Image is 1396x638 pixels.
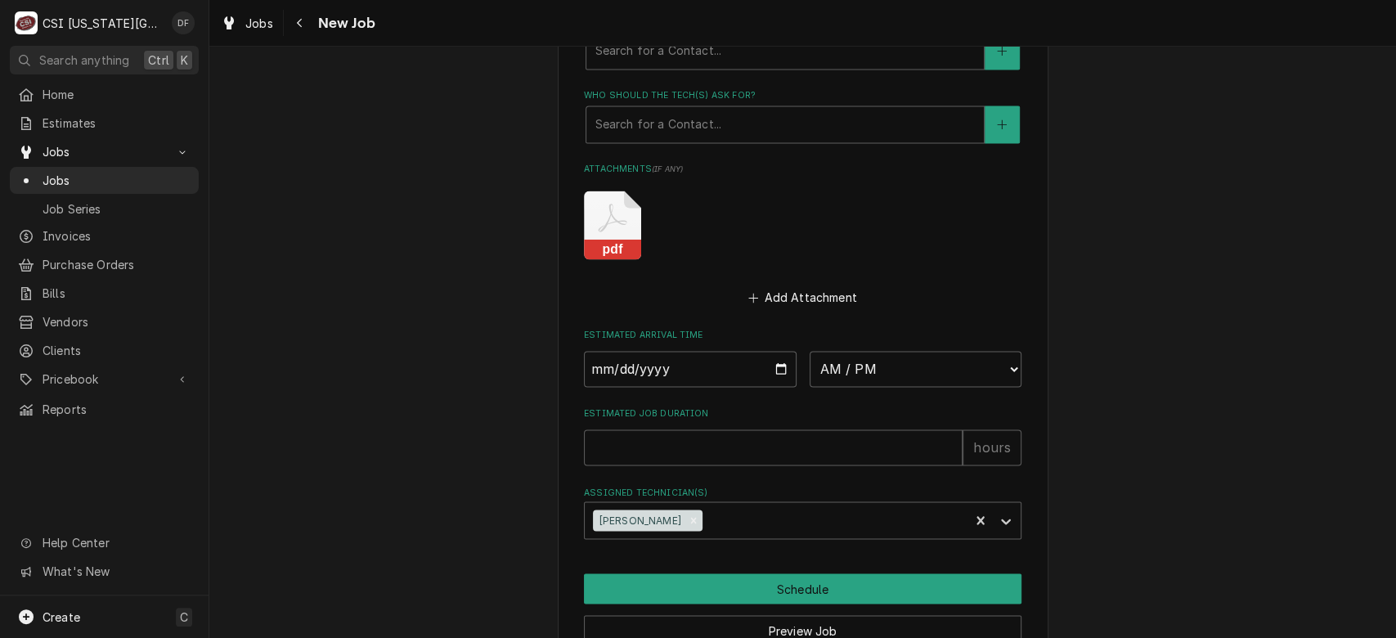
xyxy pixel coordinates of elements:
[810,351,1022,387] select: Time Select
[172,11,195,34] div: DF
[43,200,191,218] span: Job Series
[985,32,1019,70] button: Create New Contact
[593,510,685,531] div: [PERSON_NAME]
[43,342,191,359] span: Clients
[10,366,199,393] a: Go to Pricebook
[584,407,1021,420] label: Estimated Job Duration
[985,106,1019,143] button: Create New Contact
[39,52,129,69] span: Search anything
[584,191,641,259] button: pdf
[10,222,199,249] a: Invoices
[584,163,1021,176] label: Attachments
[15,11,38,34] div: C
[43,15,163,32] div: CSI [US_STATE][GEOGRAPHIC_DATA]
[10,337,199,364] a: Clients
[43,610,80,624] span: Create
[43,313,191,330] span: Vendors
[43,371,166,388] span: Pricebook
[10,396,199,423] a: Reports
[10,529,199,556] a: Go to Help Center
[584,407,1021,465] div: Estimated Job Duration
[43,115,191,132] span: Estimates
[15,11,38,34] div: CSI Kansas City's Avatar
[584,573,1021,604] button: Schedule
[10,46,199,74] button: Search anythingCtrlK
[10,81,199,108] a: Home
[746,285,860,308] button: Add Attachment
[584,573,1021,604] div: Button Group Row
[214,10,280,37] a: Jobs
[10,251,199,278] a: Purchase Orders
[181,52,188,69] span: K
[10,308,199,335] a: Vendors
[43,227,191,245] span: Invoices
[997,119,1007,130] svg: Create New Contact
[43,143,166,160] span: Jobs
[10,167,199,194] a: Jobs
[43,534,189,551] span: Help Center
[43,401,191,418] span: Reports
[172,11,195,34] div: David Fannin's Avatar
[43,172,191,189] span: Jobs
[997,45,1007,56] svg: Create New Contact
[180,609,188,626] span: C
[43,256,191,273] span: Purchase Orders
[584,163,1021,308] div: Attachments
[43,86,191,103] span: Home
[584,351,797,387] input: Date
[584,486,1021,499] label: Assigned Technician(s)
[148,52,169,69] span: Ctrl
[313,12,375,34] span: New Job
[584,329,1021,387] div: Estimated Arrival Time
[652,164,683,173] span: ( if any )
[10,558,199,585] a: Go to What's New
[287,10,313,36] button: Navigate back
[10,110,199,137] a: Estimates
[10,280,199,307] a: Bills
[10,138,199,165] a: Go to Jobs
[584,89,1021,102] label: Who should the tech(s) ask for?
[584,89,1021,142] div: Who should the tech(s) ask for?
[43,563,189,580] span: What's New
[685,510,702,531] div: Remove Mike Schupp
[963,429,1021,465] div: hours
[584,486,1021,539] div: Assigned Technician(s)
[584,329,1021,342] label: Estimated Arrival Time
[43,285,191,302] span: Bills
[245,15,273,32] span: Jobs
[10,195,199,222] a: Job Series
